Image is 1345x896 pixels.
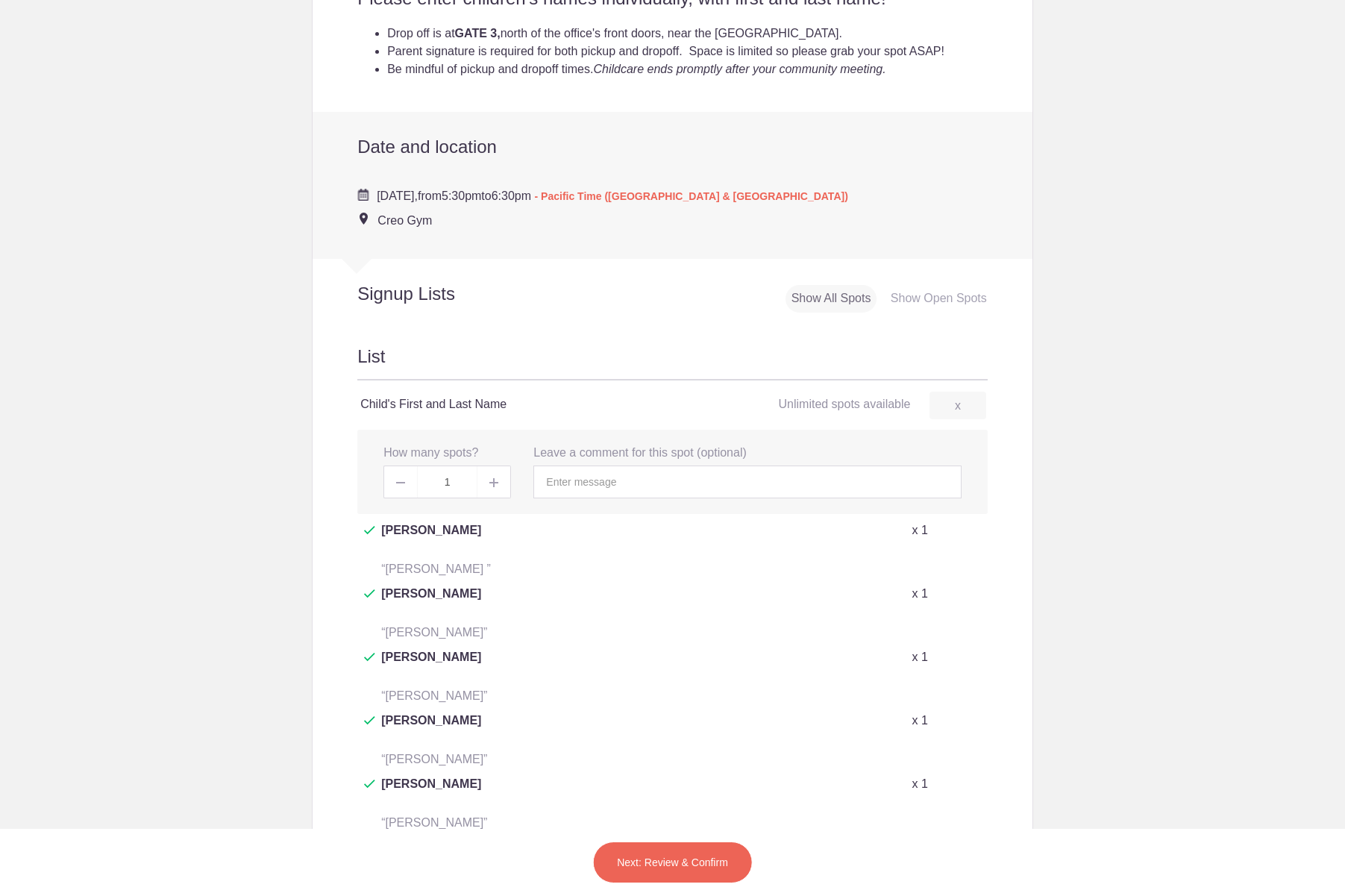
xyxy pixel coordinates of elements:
[364,716,375,725] img: Check dark green
[381,712,481,748] span: [PERSON_NAME]
[364,653,375,662] img: Check dark green
[929,392,986,419] a: x
[387,60,988,78] li: Be mindful of pickup and dropoff times.
[377,189,848,202] span: from to
[381,648,481,684] span: [PERSON_NAME]
[492,189,531,202] span: 6:30pm
[592,842,753,883] button: Next: Review & Confirm
[381,753,487,765] span: “[PERSON_NAME]”
[357,136,988,158] h2: Date and location
[377,189,418,202] span: [DATE],
[912,648,927,666] p: x 1
[455,27,501,40] strong: GATE 3,
[383,445,478,462] label: How many spots?
[313,283,553,305] h2: Signup Lists
[381,626,487,639] span: “[PERSON_NAME]”
[377,214,432,227] span: Creo Gym
[364,780,375,789] img: Check dark green
[387,43,988,60] li: Parent signature is required for both pickup and dropoff. Space is limited so please grab your sp...
[381,563,491,575] span: “[PERSON_NAME] ”
[593,63,885,75] em: Childcare ends promptly after your community meeting.
[387,25,988,43] li: Drop off is at north of the office's front doors, near the [GEOGRAPHIC_DATA].
[489,478,498,487] img: Plus gray
[381,689,487,702] span: “[PERSON_NAME]”
[533,466,961,498] input: Enter message
[778,398,910,410] span: Unlimited spots available
[357,189,369,201] img: Cal purple
[533,445,746,462] label: Leave a comment for this spot (optional)
[364,526,375,535] img: Check dark green
[381,775,481,811] span: [PERSON_NAME]
[381,521,481,557] span: [PERSON_NAME]
[912,775,927,793] p: x 1
[360,213,368,225] img: Event location
[912,585,927,603] p: x 1
[381,816,487,829] span: “[PERSON_NAME]”
[360,395,672,413] h4: Child's First and Last Name
[885,285,993,313] div: Show Open Spots
[381,585,481,621] span: [PERSON_NAME]
[786,285,877,313] div: Show All Spots
[912,521,927,539] p: x 1
[364,589,375,598] img: Check dark green
[357,344,988,380] h2: List
[442,189,481,202] span: 5:30pm
[396,482,405,483] img: Minus gray
[912,712,927,730] p: x 1
[535,190,848,202] span: - Pacific Time ([GEOGRAPHIC_DATA] & [GEOGRAPHIC_DATA])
